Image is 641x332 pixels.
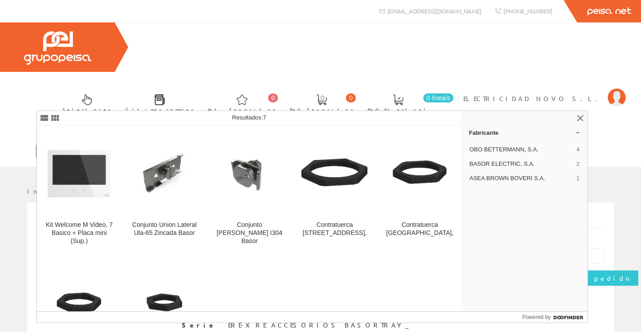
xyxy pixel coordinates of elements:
span: 0 [346,93,356,102]
span: [PHONE_NUMBER] [503,7,552,15]
a: Contratuerca 116 M63 SW PA, Contratuerca [STREET_ADDRESS], [292,126,377,256]
a: Últimas compras [116,87,198,118]
span: [EMAIL_ADDRESS][DOMAIN_NAME] [387,7,481,15]
span: Resultados: [232,114,266,121]
a: ELECTRICIDAD NOVO S.L. [463,87,626,95]
div: Kit Welcome M Video, 7 Basico + Placa mini (Sup.) [44,221,114,245]
span: 7 [263,114,266,121]
img: Contratuerca 116 M63 SW PA, [300,138,370,208]
img: Conjunto Union Lateral Ula-65 Zincada Basor [136,152,193,195]
span: BASOR ELECTRIC, S.A. [470,160,573,168]
span: Selectores [63,105,111,114]
div: Contratuerca [STREET_ADDRESS], [300,221,370,237]
div: Conjunto [PERSON_NAME] I304 Basor [215,221,285,245]
a: Fabricante [462,125,587,140]
span: OBO BETTERMANN, S.A. [470,146,573,154]
img: Grupo Peisa [24,31,91,65]
span: Serie [182,321,221,330]
span: 4 [576,146,579,154]
span: 1 [576,174,579,182]
a: Inicio [27,187,65,195]
span: Últimas compras [125,105,194,114]
div: Contratuerca [GEOGRAPHIC_DATA], [385,221,455,237]
span: ELECTRICIDAD NOVO S.L. [463,94,603,103]
span: Ped. favoritos [290,105,354,114]
a: Conjunto Union Lateral Ula-65 Zincada Basor Conjunto Union Lateral Ula-65 Zincada Basor [122,126,206,256]
span: Art. favoritos [208,105,276,114]
a: Contratuerca 116 M50 SW PA, Contratuerca [GEOGRAPHIC_DATA], [377,126,462,256]
span: 2 [576,160,579,168]
span: Pedido actual [368,105,429,114]
span: 0 [268,93,278,102]
span: 0 línea/s [423,93,453,102]
a: Selectores [54,87,116,118]
a: Conjunto Bf Grapa I304 Basor Conjunto [PERSON_NAME] I304 Basor [207,126,292,256]
img: Contratuerca 116 M50 SW PA, [385,138,455,208]
span: Powered by [522,313,551,321]
img: Kit Welcome M Video, 7 Basico + Placa mini (Sup.) [44,138,114,208]
span: ASEA BROWN BOVERI S.A. [470,174,573,182]
a: Powered by [522,312,587,323]
a: Kit Welcome M Video, 7 Basico + Placa mini (Sup.) Kit Welcome M Video, 7 Basico + Placa mini (Sup.) [37,126,121,256]
div: Conjunto Union Lateral Ula-65 Zincada Basor [129,221,199,237]
img: Conjunto Bf Grapa I304 Basor [221,152,278,195]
